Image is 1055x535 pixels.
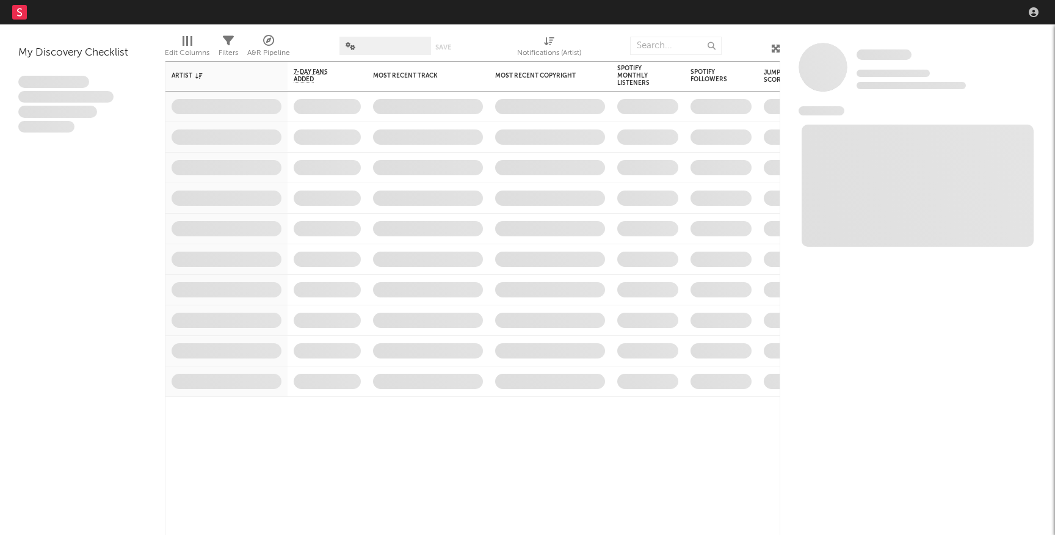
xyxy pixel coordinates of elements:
[247,46,290,60] div: A&R Pipeline
[18,91,114,103] span: Integer aliquet in purus et
[165,46,209,60] div: Edit Columns
[18,46,147,60] div: My Discovery Checklist
[617,65,660,87] div: Spotify Monthly Listeners
[294,68,343,83] span: 7-Day Fans Added
[495,72,587,79] div: Most Recent Copyright
[172,72,263,79] div: Artist
[165,31,209,66] div: Edit Columns
[247,31,290,66] div: A&R Pipeline
[435,44,451,51] button: Save
[219,31,238,66] div: Filters
[517,31,581,66] div: Notifications (Artist)
[799,106,844,115] span: News Feed
[857,82,966,89] span: 0 fans last week
[857,49,912,60] span: Some Artist
[764,69,794,84] div: Jump Score
[373,72,465,79] div: Most Recent Track
[18,76,89,88] span: Lorem ipsum dolor
[857,49,912,61] a: Some Artist
[18,106,97,118] span: Praesent ac interdum
[857,70,930,77] span: Tracking Since: [DATE]
[630,37,722,55] input: Search...
[691,68,733,83] div: Spotify Followers
[219,46,238,60] div: Filters
[517,46,581,60] div: Notifications (Artist)
[18,121,74,133] span: Aliquam viverra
